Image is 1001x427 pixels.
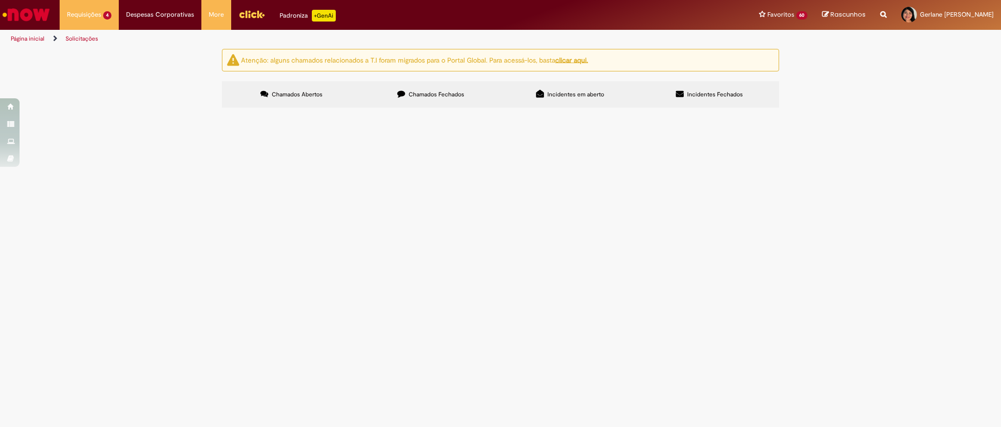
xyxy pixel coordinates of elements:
span: Requisições [67,10,101,20]
span: Favoritos [767,10,794,20]
span: 60 [796,11,807,20]
span: Gerlane [PERSON_NAME] [920,10,994,19]
a: Solicitações [65,35,98,43]
span: Chamados Fechados [409,90,464,98]
a: Página inicial [11,35,44,43]
span: Incidentes Fechados [687,90,743,98]
img: click_logo_yellow_360x200.png [239,7,265,22]
ul: Trilhas de página [7,30,660,48]
span: More [209,10,224,20]
span: 4 [103,11,111,20]
span: Chamados Abertos [272,90,323,98]
span: Despesas Corporativas [126,10,194,20]
ng-bind-html: Atenção: alguns chamados relacionados a T.I foram migrados para o Portal Global. Para acessá-los,... [241,55,588,64]
span: Incidentes em aberto [547,90,604,98]
div: Padroniza [280,10,336,22]
span: Rascunhos [830,10,866,19]
a: Rascunhos [822,10,866,20]
a: clicar aqui. [555,55,588,64]
p: +GenAi [312,10,336,22]
img: ServiceNow [1,5,51,24]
